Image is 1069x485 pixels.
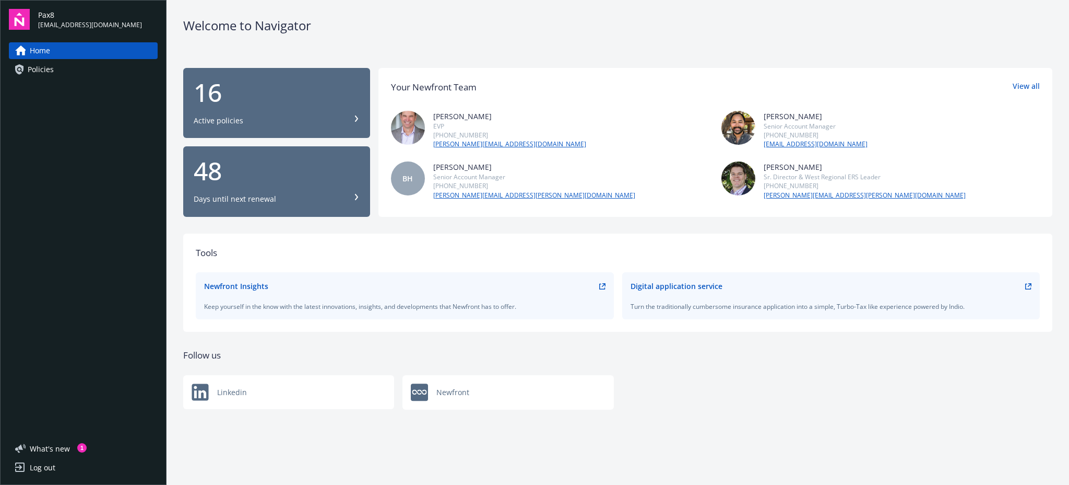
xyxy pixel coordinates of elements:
button: Pax8[EMAIL_ADDRESS][DOMAIN_NAME] [38,9,158,30]
div: [PERSON_NAME] [764,111,868,122]
div: Senior Account Manager [433,172,635,181]
a: View all [1013,80,1040,94]
img: Newfront logo [411,384,428,401]
div: [PERSON_NAME] [764,161,966,172]
div: 1 [77,441,87,451]
button: 48Days until next renewal [183,146,370,217]
div: Linkedin [183,375,394,409]
span: Pax8 [38,9,142,20]
a: [EMAIL_ADDRESS][DOMAIN_NAME] [764,140,868,149]
div: Keep yourself in the know with the latest innovations, insights, and developments that Newfront h... [204,302,605,311]
div: [PHONE_NUMBER] [764,181,966,190]
div: Tools [196,246,1040,260]
div: Active policies [194,116,243,126]
div: Days until next renewal [194,194,276,204]
div: Turn the traditionally cumbersome insurance application into a simple, Turbo-Tax like experience ... [631,302,1032,311]
a: Newfront logoLinkedin [183,375,394,410]
span: [EMAIL_ADDRESS][DOMAIN_NAME] [38,20,142,30]
div: Newfront Insights [204,281,268,292]
div: Welcome to Navigator [183,17,1052,34]
span: Home [30,42,50,59]
a: Newfront logoNewfront [402,375,613,410]
span: BH [402,173,413,184]
button: 16Active policies [183,68,370,138]
div: 48 [194,158,360,183]
span: Policies [28,61,54,78]
div: Log out [30,459,55,476]
div: Your Newfront Team [391,80,477,94]
div: Sr. Director & West Regional ERS Leader [764,172,966,181]
div: Digital application service [631,281,722,292]
img: photo [721,111,755,145]
button: What's new1 [9,443,87,454]
div: Newfront [402,375,613,410]
a: [PERSON_NAME][EMAIL_ADDRESS][DOMAIN_NAME] [433,140,586,149]
a: Home [9,42,158,59]
div: EVP [433,122,586,131]
div: 16 [194,80,360,105]
img: photo [721,161,755,195]
img: Newfront logo [192,384,209,401]
div: [PERSON_NAME] [433,161,635,172]
a: Policies [9,61,158,78]
div: [PERSON_NAME] [433,111,586,122]
div: [PHONE_NUMBER] [433,181,635,190]
a: [PERSON_NAME][EMAIL_ADDRESS][PERSON_NAME][DOMAIN_NAME] [764,191,966,200]
div: [PHONE_NUMBER] [433,131,586,140]
img: navigator-logo.svg [9,9,30,30]
div: [PHONE_NUMBER] [764,131,868,140]
img: photo [391,111,425,145]
div: Follow us [183,349,1052,362]
a: [PERSON_NAME][EMAIL_ADDRESS][PERSON_NAME][DOMAIN_NAME] [433,191,635,200]
div: Senior Account Manager [764,122,868,131]
span: What ' s new [30,443,70,454]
